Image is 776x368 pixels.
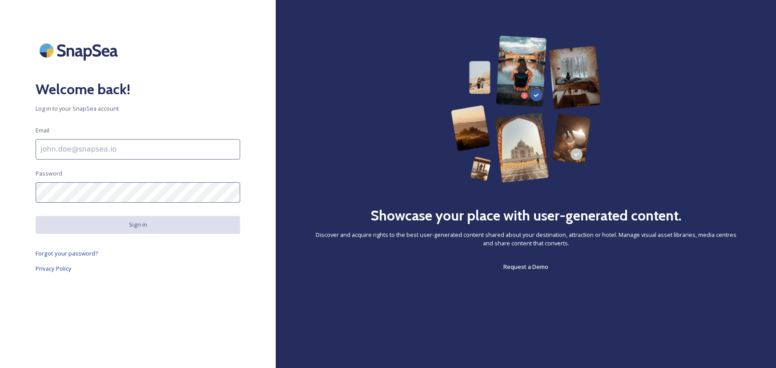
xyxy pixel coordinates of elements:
[370,205,682,226] h2: Showcase your place with user-generated content.
[451,36,601,183] img: 63b42ca75bacad526042e722_Group%20154-p-800.png
[36,263,240,274] a: Privacy Policy
[36,36,125,65] img: SnapSea Logo
[36,104,240,113] span: Log in to your SnapSea account
[36,248,240,259] a: Forgot your password?
[311,231,740,248] span: Discover and acquire rights to the best user-generated content shared about your destination, att...
[36,126,49,135] span: Email
[36,249,98,257] span: Forgot your password?
[503,263,548,271] span: Request a Demo
[36,216,240,233] button: Sign in
[36,139,240,160] input: john.doe@snapsea.io
[36,264,72,272] span: Privacy Policy
[36,169,62,178] span: Password
[503,261,548,272] a: Request a Demo
[36,79,240,100] h2: Welcome back!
